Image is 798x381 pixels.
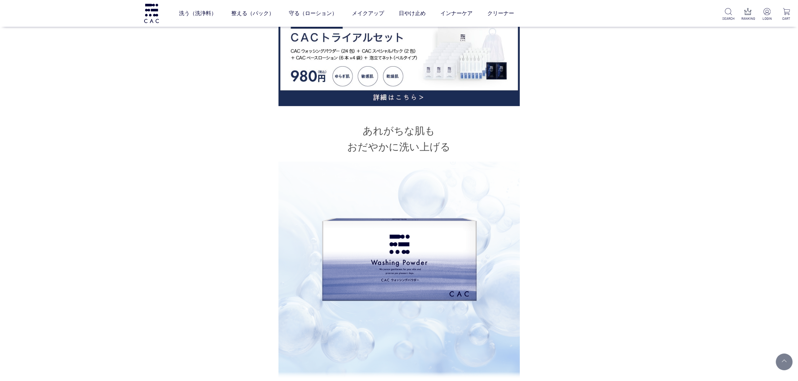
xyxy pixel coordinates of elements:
p: CART [780,16,793,21]
a: クリーナー [488,4,514,23]
img: website_grey.svg [11,17,16,23]
div: キーワード流入 [78,40,108,45]
div: v 4.0.25 [19,11,33,16]
img: CACトライアルセット [279,10,520,106]
a: 守る（ローション） [289,4,337,23]
a: CART [780,8,793,21]
img: バランスローションの画像 [321,162,478,318]
a: 日やけ止め [399,4,426,23]
a: メイクアップ [352,4,384,23]
h2: あれがちな肌も おだやかに洗い上げる [232,123,567,155]
img: logo [143,4,160,23]
div: ドメイン概要 [30,40,56,45]
p: SEARCH [722,16,735,21]
img: tab_domain_overview_orange.svg [23,40,28,45]
a: インナーケア [441,4,473,23]
p: LOGIN [761,16,773,21]
a: RANKING [742,8,754,21]
a: 整える（パック） [232,4,274,23]
a: 洗う（洗浄料） [179,4,217,23]
img: tab_keywords_by_traffic_grey.svg [70,40,76,45]
p: RANKING [742,16,754,21]
a: SEARCH [722,8,735,21]
div: ドメイン: [DOMAIN_NAME] [17,17,77,23]
a: LOGIN [761,8,773,21]
img: logo_orange.svg [11,11,16,16]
